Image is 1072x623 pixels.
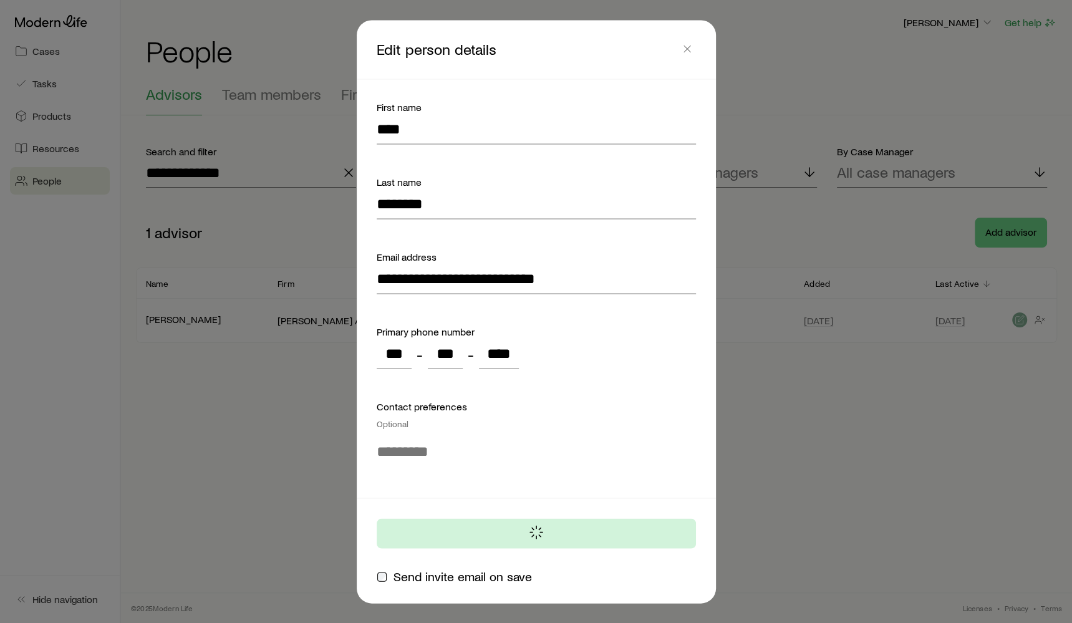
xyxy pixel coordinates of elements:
div: Email address [377,249,696,264]
div: Last name [377,174,696,189]
input: Send invite email on save [377,572,387,582]
p: Edit person details [377,40,678,59]
div: Optional [377,418,696,428]
div: Contact preferences [377,398,696,428]
span: - [417,345,423,362]
div: Primary phone number [377,324,696,339]
span: - [468,345,474,362]
div: First name [377,99,696,114]
span: Send invite email on save [393,568,531,583]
